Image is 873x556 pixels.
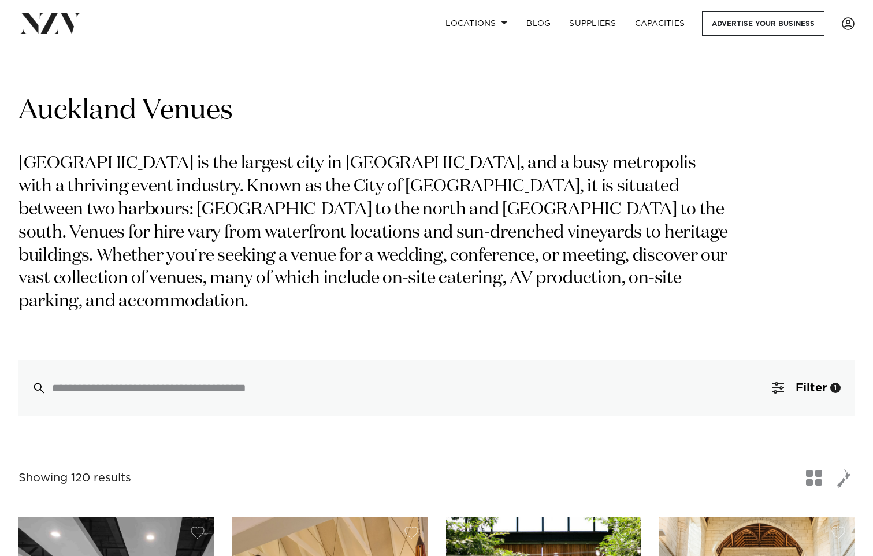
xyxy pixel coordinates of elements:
span: Filter [796,382,827,394]
div: Showing 120 results [18,469,131,487]
img: nzv-logo.png [18,13,81,34]
button: Filter1 [759,360,855,416]
div: 1 [830,383,841,393]
a: Locations [436,11,517,36]
a: Advertise your business [702,11,824,36]
p: [GEOGRAPHIC_DATA] is the largest city in [GEOGRAPHIC_DATA], and a busy metropolis with a thriving... [18,153,733,314]
h1: Auckland Venues [18,93,855,129]
a: Capacities [626,11,694,36]
a: BLOG [517,11,560,36]
a: SUPPLIERS [560,11,625,36]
